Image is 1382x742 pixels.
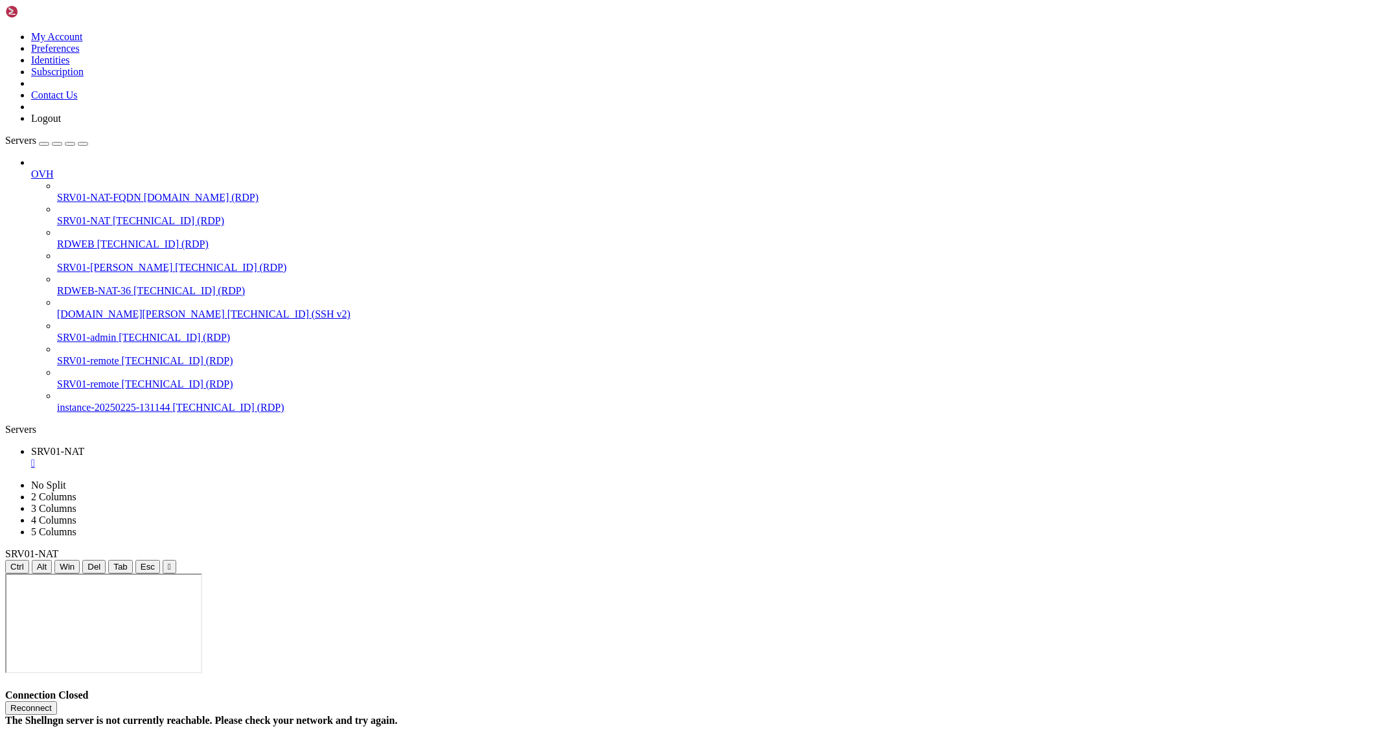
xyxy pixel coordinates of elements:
a: Logout [31,113,61,124]
a:  [31,458,1377,469]
span: Servers [5,135,36,146]
li: SRV01-remote [TECHNICAL_ID] (RDP) [57,343,1377,367]
span: Alt [37,562,47,572]
a: RDWEB [TECHNICAL_ID] (RDP) [57,238,1377,250]
a: Contact Us [31,89,78,100]
button: Esc [135,560,160,574]
span: [TECHNICAL_ID] (RDP) [119,332,230,343]
button: Reconnect [5,701,57,715]
li: RDWEB-NAT-36 [TECHNICAL_ID] (RDP) [57,273,1377,297]
span: Ctrl [10,562,24,572]
span: SRV01-NAT [5,548,58,559]
a: 2 Columns [31,491,76,502]
span: Esc [141,562,155,572]
a: 3 Columns [31,503,76,514]
li: SRV01-NAT [TECHNICAL_ID] (RDP) [57,203,1377,227]
span: [TECHNICAL_ID] (RDP) [175,262,286,273]
span: Del [87,562,100,572]
li: SRV01-admin [TECHNICAL_ID] (RDP) [57,320,1377,343]
li: SRV01-[PERSON_NAME] [TECHNICAL_ID] (RDP) [57,250,1377,273]
span: [DOMAIN_NAME] (RDP) [144,192,259,203]
button:  [163,560,176,574]
a: 5 Columns [31,526,76,537]
a: Subscription [31,66,84,77]
span: RDWEB [57,238,95,249]
img: Shellngn [5,5,80,18]
a: SRV01-[PERSON_NAME] [TECHNICAL_ID] (RDP) [57,262,1377,273]
span: [TECHNICAL_ID] (SSH v2) [227,308,351,319]
li: [DOMAIN_NAME][PERSON_NAME] [TECHNICAL_ID] (SSH v2) [57,297,1377,320]
a: Preferences [31,43,80,54]
a: Identities [31,54,70,65]
span: SRV01-admin [57,332,116,343]
span: SRV01-[PERSON_NAME] [57,262,172,273]
a: 4 Columns [31,515,76,526]
span: Win [60,562,75,572]
span: SRV01-NAT [31,446,84,457]
div:  [168,562,171,572]
li: OVH [31,157,1377,413]
span: Connection Closed [5,690,88,701]
a: SRV01-remote [TECHNICAL_ID] (RDP) [57,355,1377,367]
button: Del [82,560,106,574]
li: SRV01-remote [TECHNICAL_ID] (RDP) [57,367,1377,390]
span: instance-20250225-131144 [57,402,170,413]
button: Win [54,560,80,574]
button: Tab [108,560,133,574]
span: [TECHNICAL_ID] (RDP) [122,355,233,366]
div: The Shellngn server is not currently reachable. Please check your network and try again. [5,715,1377,726]
span: SRV01-NAT [57,215,110,226]
a: My Account [31,31,83,42]
span: RDWEB-NAT-36 [57,285,131,296]
a: OVH [31,168,1377,180]
a: SRV01-NAT-FQDN [DOMAIN_NAME] (RDP) [57,192,1377,203]
button: Ctrl [5,560,29,574]
a: SRV01-admin [TECHNICAL_ID] (RDP) [57,332,1377,343]
span: SRV01-NAT-FQDN [57,192,141,203]
span: [TECHNICAL_ID] (RDP) [122,378,233,389]
span: [DOMAIN_NAME][PERSON_NAME] [57,308,225,319]
a: [DOMAIN_NAME][PERSON_NAME] [TECHNICAL_ID] (SSH v2) [57,308,1377,320]
span: [TECHNICAL_ID] (RDP) [97,238,209,249]
span: SRV01-remote [57,355,119,366]
a: SRV01-remote [TECHNICAL_ID] (RDP) [57,378,1377,390]
a: SRV01-NAT [TECHNICAL_ID] (RDP) [57,215,1377,227]
a: instance-20250225-131144 [TECHNICAL_ID] (RDP) [57,402,1377,413]
span: OVH [31,168,54,180]
span: [TECHNICAL_ID] (RDP) [133,285,245,296]
li: instance-20250225-131144 [TECHNICAL_ID] (RDP) [57,390,1377,413]
div: Servers [5,424,1377,435]
a: No Split [31,480,66,491]
a: SRV01-NAT [31,446,1377,469]
span: [TECHNICAL_ID] (RDP) [172,402,284,413]
a: RDWEB-NAT-36 [TECHNICAL_ID] (RDP) [57,285,1377,297]
span: SRV01-remote [57,378,119,389]
a: Servers [5,135,88,146]
li: SRV01-NAT-FQDN [DOMAIN_NAME] (RDP) [57,180,1377,203]
span: [TECHNICAL_ID] (RDP) [113,215,224,226]
span: Tab [113,562,128,572]
button: Alt [32,560,52,574]
li: RDWEB [TECHNICAL_ID] (RDP) [57,227,1377,250]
